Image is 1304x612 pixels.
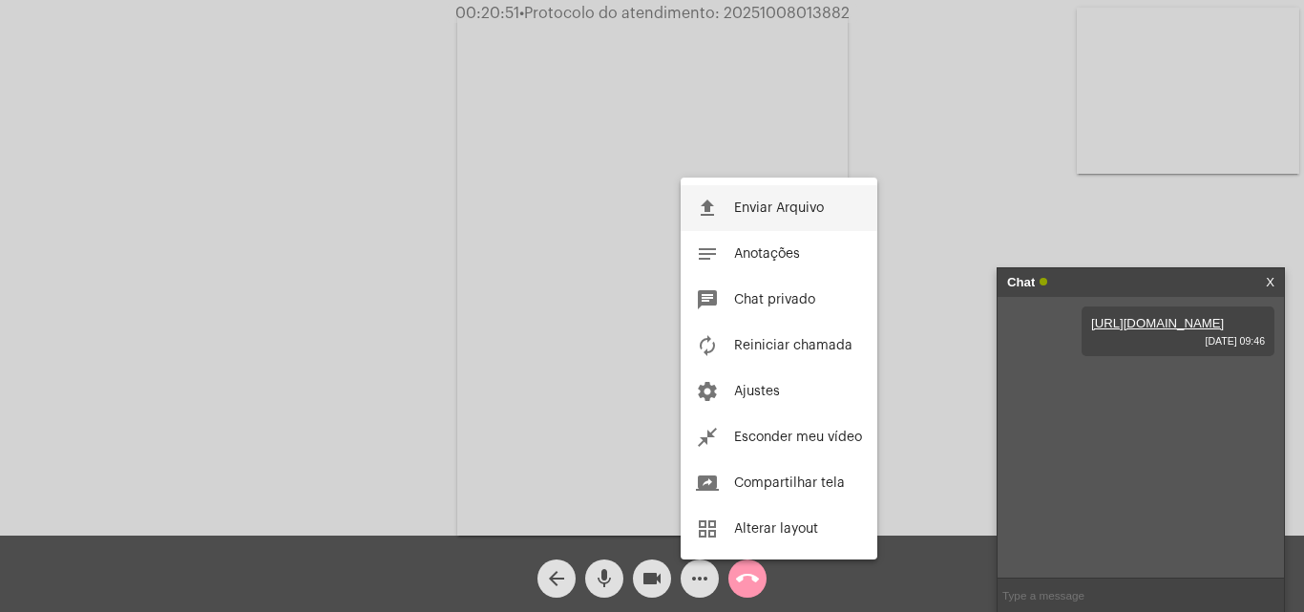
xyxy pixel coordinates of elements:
span: Ajustes [734,385,780,398]
mat-icon: autorenew [696,334,719,357]
span: Chat privado [734,293,815,306]
mat-icon: screen_share [696,472,719,495]
span: Esconder meu vídeo [734,431,862,444]
span: Compartilhar tela [734,476,845,490]
mat-icon: notes [696,243,719,265]
mat-icon: file_upload [696,197,719,220]
span: Enviar Arquivo [734,201,824,215]
span: Anotações [734,247,800,261]
mat-icon: close_fullscreen [696,426,719,449]
mat-icon: grid_view [696,517,719,540]
span: Reiniciar chamada [734,339,852,352]
mat-icon: chat [696,288,719,311]
span: Alterar layout [734,522,818,536]
mat-icon: settings [696,380,719,403]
